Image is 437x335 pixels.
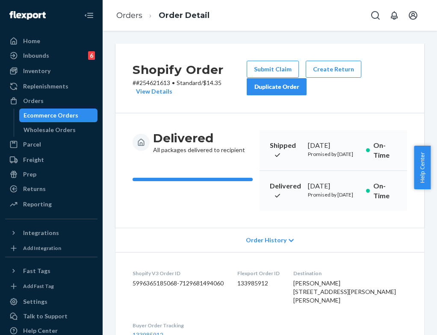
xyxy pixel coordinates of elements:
div: Wholesale Orders [24,126,76,134]
button: Fast Tags [5,264,97,278]
a: Orders [5,94,97,108]
div: Replenishments [23,82,68,91]
a: Prep [5,167,97,181]
ol: breadcrumbs [109,3,216,28]
button: View Details [133,87,172,96]
dt: Flexport Order ID [237,270,280,277]
div: Duplicate Order [254,82,299,91]
button: Submit Claim [247,61,299,78]
p: On-Time [373,181,397,201]
a: Settings [5,295,97,309]
div: [DATE] [308,181,359,191]
button: Duplicate Order [247,78,307,95]
button: Open Search Box [367,7,384,24]
a: Add Integration [5,243,97,253]
p: Promised by [DATE] [308,191,359,198]
div: Parcel [23,140,41,149]
h3: Delivered [153,130,245,146]
img: Flexport logo [9,11,46,20]
div: Ecommerce Orders [24,111,78,120]
dt: Destination [293,270,407,277]
div: Add Fast Tag [23,282,54,290]
a: Ecommerce Orders [19,109,98,122]
div: Reporting [23,200,52,209]
p: Promised by [DATE] [308,150,359,158]
div: Settings [23,297,47,306]
h2: Shopify Order [133,61,247,79]
p: # #254621613 / $14.35 [133,79,247,96]
div: All packages delivered to recipient [153,130,245,154]
button: Open account menu [405,7,422,24]
div: Talk to Support [23,312,68,320]
div: Fast Tags [23,267,50,275]
div: 6 [88,51,95,60]
p: On-Time [373,141,397,160]
dt: Shopify V3 Order ID [133,270,224,277]
dt: Buyer Order Tracking [133,322,224,329]
a: Replenishments [5,79,97,93]
div: Integrations [23,229,59,237]
iframe: Opens a widget where you can chat to one of our agents [383,309,428,331]
a: Reporting [5,197,97,211]
a: Inbounds6 [5,49,97,62]
button: Talk to Support [5,309,97,323]
a: Order Detail [159,11,210,20]
div: Orders [23,97,44,105]
button: Integrations [5,226,97,240]
div: Inbounds [23,51,49,60]
button: Help Center [414,146,431,189]
dd: 133985912 [237,279,280,288]
a: Wholesale Orders [19,123,98,137]
div: Prep [23,170,36,179]
div: Inventory [23,67,50,75]
a: Orders [116,11,142,20]
button: Close Navigation [80,7,97,24]
span: • [172,79,175,86]
div: Home [23,37,40,45]
p: Delivered [270,181,301,201]
div: Help Center [23,326,58,335]
div: Add Integration [23,244,61,252]
dd: 5996365185068-7129681494060 [133,279,224,288]
a: Freight [5,153,97,167]
p: Shipped [270,141,301,160]
button: Open notifications [386,7,403,24]
a: Add Fast Tag [5,281,97,291]
div: [DATE] [308,141,359,150]
a: Home [5,34,97,48]
span: [PERSON_NAME] [STREET_ADDRESS][PERSON_NAME][PERSON_NAME] [293,279,396,304]
div: Freight [23,156,44,164]
a: Returns [5,182,97,196]
div: Returns [23,185,46,193]
a: Parcel [5,138,97,151]
span: Standard [177,79,201,86]
span: Order History [246,236,286,244]
a: Inventory [5,64,97,78]
button: Create Return [306,61,361,78]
